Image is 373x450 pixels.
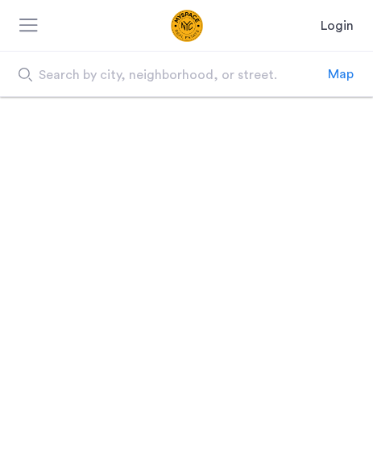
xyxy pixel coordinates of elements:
[321,16,354,35] a: Login
[127,10,247,42] a: Cazamio Logo
[127,10,247,42] img: logo
[39,65,301,85] span: Search by city, neighborhood, or street.
[328,65,354,84] div: Map
[305,385,357,434] iframe: chat widget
